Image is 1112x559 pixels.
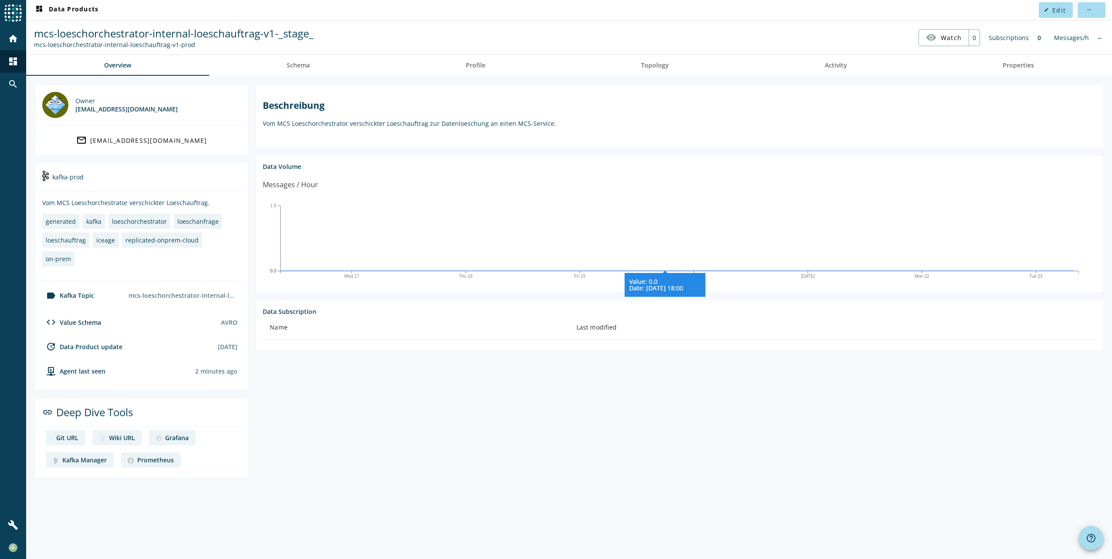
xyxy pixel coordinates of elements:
text: 0.0 [270,269,276,273]
div: loeschorchestrator [112,217,167,226]
div: loeschauftrag [46,236,86,244]
div: iceage [96,236,115,244]
text: 1.0 [270,203,276,208]
a: deep dive imagePrometheus [121,452,181,468]
text: Tue 23 [1029,274,1043,279]
img: deep dive image [156,435,162,441]
div: Wiki URL [109,434,135,442]
h2: Beschreibung [263,99,1096,111]
div: Kafka Topic: mcs-loeschorchestrator-internal-loeschauftrag-v1-prod [34,40,314,49]
div: Owner [75,97,178,105]
tspan: Date: [DATE] 18:00 [629,284,683,292]
div: Messages/h [1050,29,1093,46]
button: Watch [919,30,969,45]
div: Data Product update [42,341,122,352]
img: deep dive image [128,458,134,464]
img: deep dive image [53,458,59,464]
mat-icon: mail_outline [76,135,87,145]
div: Data Subscription [263,307,1096,316]
div: replicated-onprem-cloud [125,236,199,244]
span: Schema [287,62,310,68]
div: Grafana [165,434,189,442]
mat-icon: update [46,341,56,352]
div: Kafka Topic [42,290,94,301]
th: Name [263,316,570,340]
a: deep dive imageKafka Manager [46,452,114,468]
div: Value Schema [42,317,101,327]
mat-icon: code [46,317,56,327]
span: Edit [1052,6,1066,14]
span: Profile [466,62,485,68]
button: Edit [1039,2,1073,18]
span: mcs-loeschorchestrator-internal-loeschauftrag-v1-_stage_ [34,26,314,40]
a: deep dive imageGrafana [149,430,196,445]
mat-icon: home [8,34,18,44]
mat-icon: help_outline [1086,533,1096,543]
text: Thu 18 [459,274,473,279]
div: mcs-loeschorchestrator-internal-loeschauftrag-v1-prod [125,288,241,303]
div: 0 [969,30,980,46]
text: Mon 22 [915,274,929,279]
div: 0 [1033,29,1045,46]
div: No information [1093,29,1106,46]
div: [EMAIL_ADDRESS][DOMAIN_NAME] [90,136,207,145]
div: loeschanfrage [177,217,219,226]
mat-icon: edit [1044,7,1049,12]
text: Fri 19 [574,274,586,279]
tspan: Value: 0.0 [629,277,658,286]
span: Overview [104,62,131,68]
div: [DATE] [218,343,237,351]
div: on-prem [46,255,71,263]
mat-icon: label [46,290,56,301]
mat-icon: search [8,79,18,89]
div: Agents typically reports every 15min to 1h [195,367,237,375]
span: Activity [825,62,847,68]
mat-icon: link [42,407,53,418]
div: Deep Dive Tools [42,405,241,427]
div: [EMAIL_ADDRESS][DOMAIN_NAME] [75,105,178,113]
img: iceage@mobi.ch [42,92,68,118]
span: Properties [1003,62,1034,68]
a: deep dive imageWiki URL [92,430,142,445]
div: Kafka Manager [62,456,107,464]
img: 67e87f41a61c16215cfd095c94e0de5c [9,543,17,552]
span: Watch [941,30,962,45]
div: agent-env-prod [42,366,105,376]
div: kafka [86,217,102,226]
div: Messages / Hour [263,179,318,190]
text: [DATE] [801,274,815,279]
th: Last modified [570,316,1096,340]
span: Data Products [34,5,98,15]
div: Subscriptions [984,29,1033,46]
mat-icon: dashboard [8,56,18,67]
p: Vom MCS Loeschorchestrator verschickter Loeschauftrag zur Datenloeschung an einen MCS-Service. [263,119,1096,128]
div: Git URL [56,434,78,442]
text: Wed 17 [344,274,359,279]
div: Data Volume [263,162,1096,171]
img: spoud-logo.svg [4,4,22,22]
img: deep dive image [99,435,105,441]
span: Topology [641,62,669,68]
mat-icon: build [8,520,18,530]
mat-icon: more_horiz [1086,7,1091,12]
div: Vom MCS Loeschorchestrator verschickter Loeschauftrag. [42,199,241,207]
div: kafka-prod [42,170,241,192]
img: kafka-prod [42,171,49,181]
div: Prometheus [137,456,174,464]
mat-icon: visibility [926,32,936,43]
button: Data Products [31,2,102,18]
mat-icon: dashboard [34,5,44,15]
div: AVRO [221,318,237,327]
a: deep dive imageGit URL [46,430,85,445]
div: generated [46,217,76,226]
a: [EMAIL_ADDRESS][DOMAIN_NAME] [42,132,241,148]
